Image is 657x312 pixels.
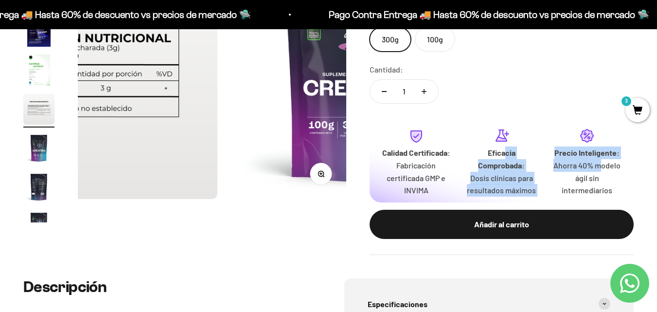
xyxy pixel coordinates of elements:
[382,148,450,157] strong: Calidad Certificada:
[381,159,451,197] p: Fabricación certificada GMP e INVIMA
[23,210,54,241] img: Creatina Monohidrato
[410,80,438,103] button: Aumentar cantidad
[552,159,622,197] p: Ahorra 40% modelo ágil sin intermediarios
[478,148,525,170] strong: Eficacia Comprobada:
[23,132,54,164] img: Creatina Monohidrato
[368,298,427,311] span: Especificaciones
[554,148,620,157] strong: Precio Inteligente:
[625,106,650,116] a: 3
[370,63,403,76] label: Cantidad:
[23,55,54,89] button: Ir al artículo 5
[23,93,54,125] img: Creatina Monohidrato
[23,278,313,295] h2: Descripción
[370,210,634,239] button: Añadir al carrito
[23,16,54,50] button: Ir al artículo 4
[389,218,614,231] div: Añadir al carrito
[23,55,54,86] img: Creatina Monohidrato
[467,172,537,197] p: Dosis clínicas para resultados máximos
[370,80,398,103] button: Reducir cantidad
[23,171,54,202] img: Creatina Monohidrato
[23,171,54,205] button: Ir al artículo 8
[23,93,54,128] button: Ir al artículo 6
[23,16,54,47] img: Creatina Monohidrato
[23,132,54,166] button: Ir al artículo 7
[328,7,648,22] p: Pago Contra Entrega 🚚 Hasta 60% de descuento vs precios de mercado 🛸
[23,210,54,244] button: Ir al artículo 9
[621,95,632,107] mark: 3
